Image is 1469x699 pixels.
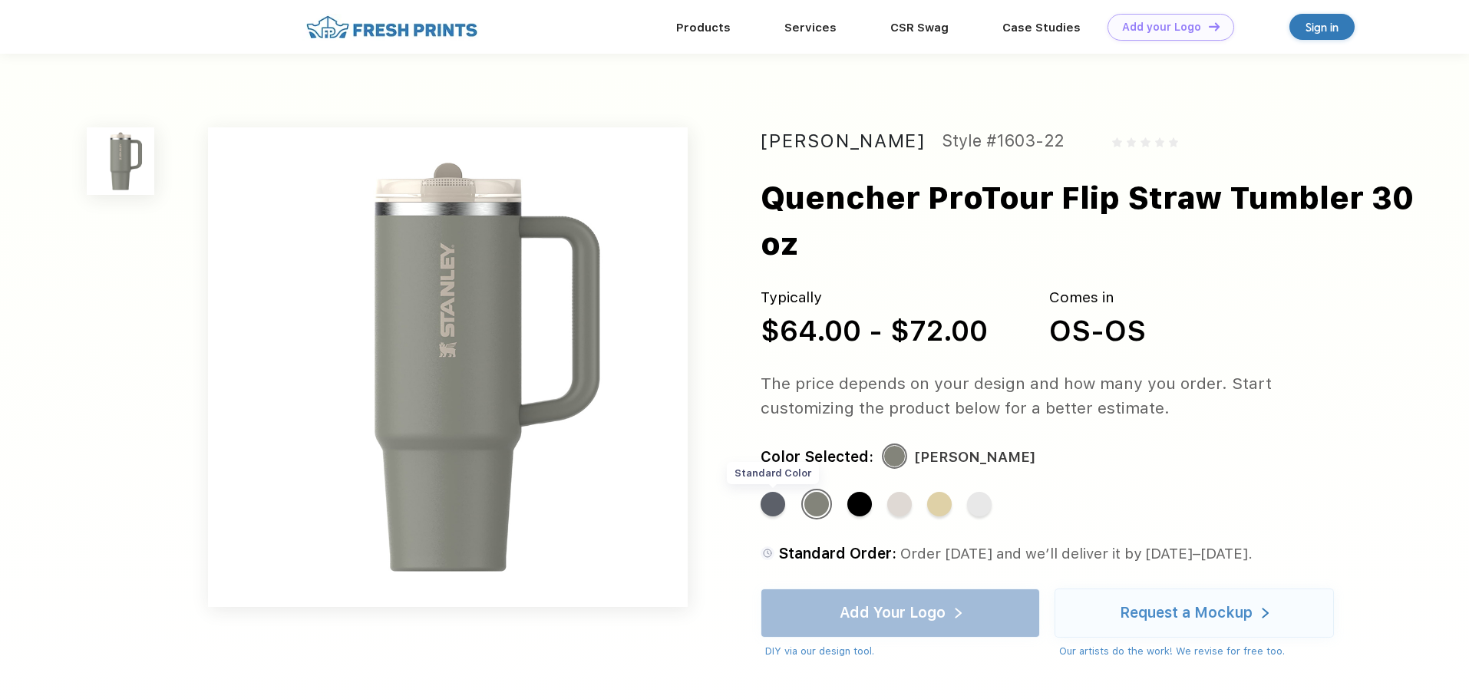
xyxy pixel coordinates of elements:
[761,445,873,470] div: Color Selected:
[1141,137,1150,147] img: gray_star.svg
[927,492,952,516] div: Cream
[761,371,1363,420] div: The price depends on your design and how many you order. Start customizing the product below for ...
[804,492,829,516] div: Sage Gray
[1120,605,1253,621] div: Request a Mockup
[1049,309,1146,352] div: OS-OS
[847,492,872,516] div: Black
[1262,608,1269,619] img: white arrow
[1306,18,1339,36] div: Sign in
[778,545,896,562] span: Standard Order:
[967,492,992,516] div: Frost
[1059,644,1334,659] div: Our artists do the work! We revise for free too.
[1122,21,1201,34] div: Add your Logo
[900,545,1253,562] span: Order [DATE] and we’ll deliver it by [DATE]–[DATE].
[1289,14,1355,40] a: Sign in
[761,309,988,352] div: $64.00 - $72.00
[1155,137,1164,147] img: gray_star.svg
[87,127,154,195] img: func=resize&h=100
[1112,137,1121,147] img: gray_star.svg
[887,492,912,516] div: Rose Quartz
[1169,137,1178,147] img: gray_star.svg
[942,127,1064,155] div: Style #1603-22
[1049,287,1146,309] div: Comes in
[1127,137,1136,147] img: gray_star.svg
[761,175,1421,267] div: Quencher ProTour Flip Straw Tumbler 30 oz
[761,287,988,309] div: Typically
[915,445,1035,470] div: [PERSON_NAME]
[1209,22,1220,31] img: DT
[761,127,925,155] div: [PERSON_NAME]
[765,644,1040,659] div: DIY via our design tool.
[761,546,774,560] img: standard order
[302,14,482,41] img: fo%20logo%202.webp
[208,127,688,607] img: func=resize&h=640
[676,21,731,35] a: Products
[761,492,785,516] div: Twilight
